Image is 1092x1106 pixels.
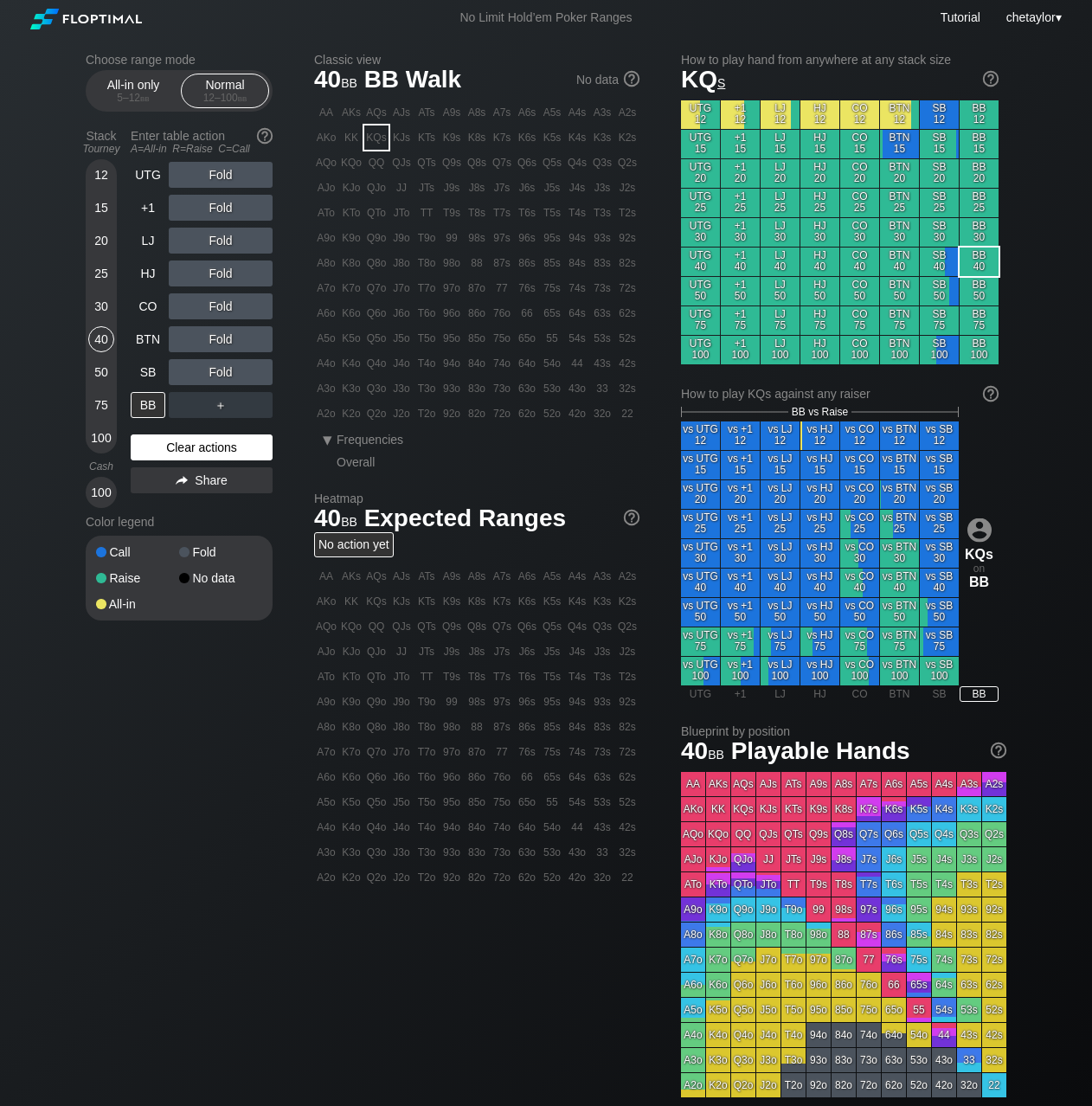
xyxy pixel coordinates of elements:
div: 99 [440,226,464,250]
div: Q6o [364,301,389,325]
div: 75 [88,392,114,418]
div: SB 40 [920,248,959,276]
div: +1 40 [721,248,760,276]
div: CO 30 [840,218,879,247]
div: J8s [465,176,489,200]
div: 75s [540,276,564,300]
div: A7s [490,100,514,125]
div: 82o [465,402,489,426]
div: 73s [590,276,614,300]
div: 12 [88,162,114,188]
div: K5o [339,326,363,350]
div: 100 [88,479,114,505]
img: share.864f2f62.svg [176,476,188,485]
div: Fold [169,326,273,352]
div: Fold [169,228,273,254]
div: 74s [565,276,589,300]
div: BTN 40 [880,248,919,276]
h2: Choose range mode [86,53,273,67]
div: AQo [314,151,338,175]
div: 93o [440,376,464,401]
div: 92s [615,226,639,250]
div: ATs [414,100,439,125]
div: CO 40 [840,248,879,276]
div: Q3s [590,151,614,175]
div: BB 20 [960,159,999,188]
div: T6o [414,301,439,325]
span: s [717,72,725,91]
div: SB 100 [920,336,959,364]
div: 32s [615,376,639,401]
div: T9o [414,226,439,250]
div: 94s [565,226,589,250]
div: +1 100 [721,336,760,364]
div: K7o [339,276,363,300]
div: BTN 12 [880,100,919,129]
div: KJs [389,125,414,150]
div: UTG 25 [681,189,720,217]
div: ＋ [169,392,273,418]
div: How to play KQs against any raiser [681,387,999,401]
div: Stack [79,122,124,162]
div: +1 25 [721,189,760,217]
div: KQo [339,151,363,175]
div: 100 [88,425,114,451]
div: 85s [540,251,564,275]
div: TT [414,201,439,225]
div: SB 25 [920,189,959,217]
div: K2s [615,125,639,150]
div: HJ 50 [800,277,839,305]
div: Q4o [364,351,389,376]
div: Q8s [465,151,489,175]
div: K3o [339,376,363,401]
div: 93s [590,226,614,250]
div: 98s [465,226,489,250]
div: SB 15 [920,130,959,158]
div: Fold [169,162,273,188]
div: 55 [540,326,564,350]
div: 62s [615,301,639,325]
div: 96o [440,301,464,325]
div: A9s [440,100,464,125]
div: A7o [314,276,338,300]
div: 64s [565,301,589,325]
img: help.32db89a4.svg [981,69,1000,88]
div: T2o [414,402,439,426]
div: AA [314,100,338,125]
div: T7s [490,201,514,225]
div: 54s [565,326,589,350]
div: 65o [515,326,539,350]
div: K4o [339,351,363,376]
img: Floptimal logo [30,9,141,29]
div: J4s [565,176,589,200]
div: J9o [389,226,414,250]
div: BB 30 [960,218,999,247]
div: BTN 75 [880,306,919,335]
div: UTG 20 [681,159,720,188]
div: 66 [515,301,539,325]
div: 82s [615,251,639,275]
div: SB 50 [920,277,959,305]
div: Fold [169,260,273,286]
div: J3s [590,176,614,200]
div: UTG 12 [681,100,720,129]
div: KTo [339,201,363,225]
div: AJo [314,176,338,200]
img: help.32db89a4.svg [622,508,641,527]
div: 52s [615,326,639,350]
div: No Limit Hold’em Poker Ranges [434,10,658,29]
div: BB 75 [960,306,999,335]
div: T6s [515,201,539,225]
div: Q3o [364,376,389,401]
div: SB 75 [920,306,959,335]
div: Fold [169,293,273,319]
div: HJ 15 [800,130,839,158]
div: A8s [465,100,489,125]
div: BB 40 [960,248,999,276]
div: LJ 40 [761,248,800,276]
div: CO 20 [840,159,879,188]
div: 53o [540,376,564,401]
div: KK [339,125,363,150]
div: 92o [440,402,464,426]
div: J3o [389,376,414,401]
